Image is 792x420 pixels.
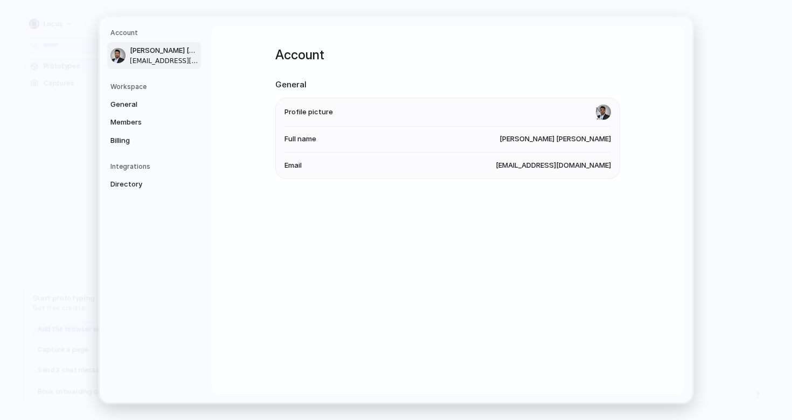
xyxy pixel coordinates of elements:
[130,45,199,56] span: [PERSON_NAME] [PERSON_NAME]
[275,79,620,91] h2: General
[110,162,201,171] h5: Integrations
[284,107,333,118] span: Profile picture
[110,28,201,38] h5: Account
[107,176,201,193] a: Directory
[284,134,316,144] span: Full name
[110,82,201,92] h5: Workspace
[499,134,611,144] span: [PERSON_NAME] [PERSON_NAME]
[275,45,620,65] h1: Account
[496,160,611,171] span: [EMAIL_ADDRESS][DOMAIN_NAME]
[110,135,179,146] span: Billing
[130,56,199,66] span: [EMAIL_ADDRESS][DOMAIN_NAME]
[284,160,302,171] span: Email
[110,179,179,190] span: Directory
[107,114,201,131] a: Members
[110,99,179,110] span: General
[107,42,201,69] a: [PERSON_NAME] [PERSON_NAME][EMAIL_ADDRESS][DOMAIN_NAME]
[110,117,179,128] span: Members
[107,132,201,149] a: Billing
[107,96,201,113] a: General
